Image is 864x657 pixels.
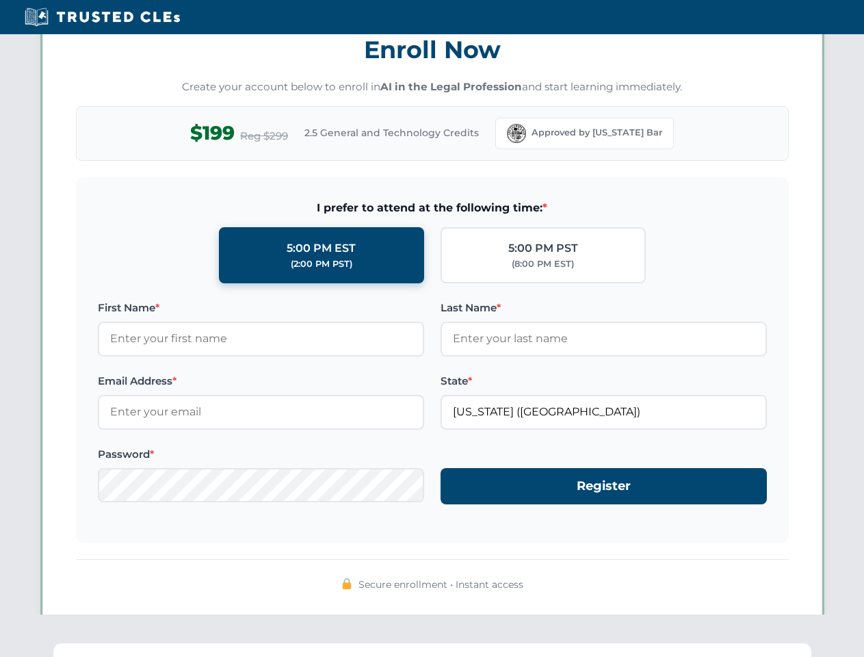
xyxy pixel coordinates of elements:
[98,446,424,463] label: Password
[341,578,352,589] img: 🔒
[532,126,662,140] span: Approved by [US_STATE] Bar
[441,468,767,504] button: Register
[358,577,523,592] span: Secure enrollment • Instant access
[76,79,789,95] p: Create your account below to enroll in and start learning immediately.
[291,257,352,271] div: (2:00 PM PST)
[380,80,522,93] strong: AI in the Legal Profession
[21,7,184,27] img: Trusted CLEs
[508,240,578,257] div: 5:00 PM PST
[98,373,424,389] label: Email Address
[441,395,767,429] input: Florida (FL)
[507,124,526,143] img: Florida Bar
[98,300,424,316] label: First Name
[512,257,574,271] div: (8:00 PM EST)
[98,322,424,356] input: Enter your first name
[98,395,424,429] input: Enter your email
[240,128,288,144] span: Reg $299
[98,199,767,217] span: I prefer to attend at the following time:
[441,300,767,316] label: Last Name
[190,118,235,149] span: $199
[441,373,767,389] label: State
[287,240,356,257] div: 5:00 PM EST
[76,28,789,71] h3: Enroll Now
[304,125,479,140] span: 2.5 General and Technology Credits
[441,322,767,356] input: Enter your last name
